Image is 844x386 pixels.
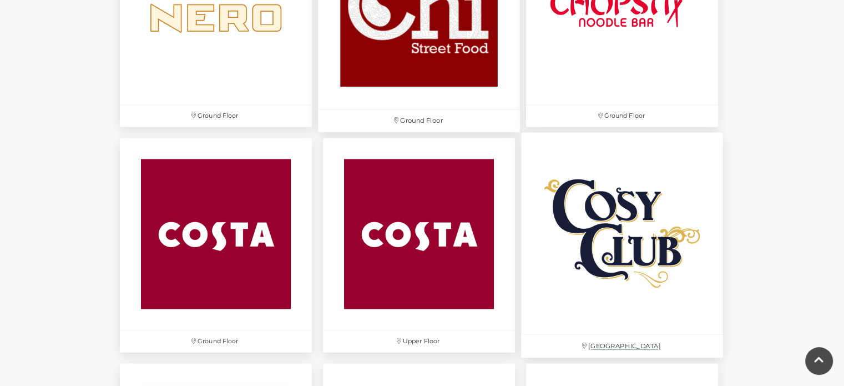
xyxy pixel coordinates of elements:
p: Ground Floor [120,330,312,352]
a: [GEOGRAPHIC_DATA] [516,126,729,363]
p: Upper Floor [323,330,515,352]
a: Ground Floor [114,132,317,358]
p: Ground Floor [120,105,312,127]
a: Upper Floor [317,132,520,358]
p: Ground Floor [318,109,520,132]
p: Ground Floor [526,105,718,127]
p: [GEOGRAPHIC_DATA] [521,335,723,358]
